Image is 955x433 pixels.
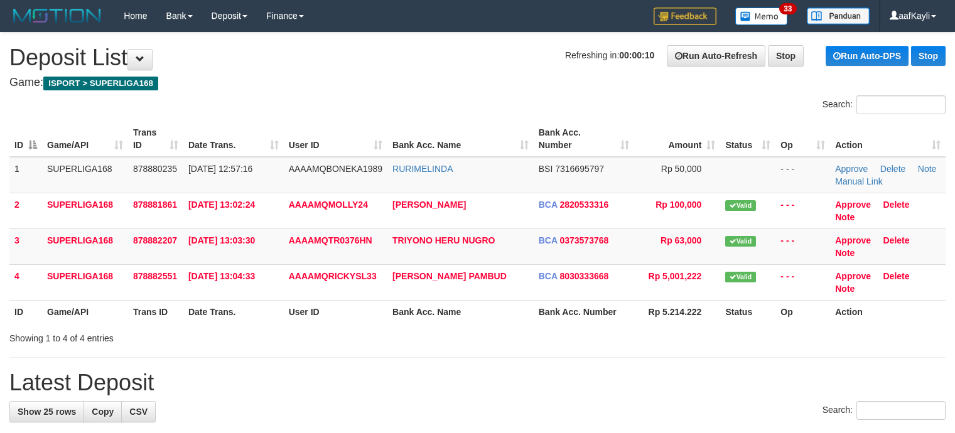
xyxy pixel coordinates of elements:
[775,264,830,300] td: - - -
[555,164,604,174] span: Copy 7316695797 to clipboard
[188,200,255,210] span: [DATE] 13:02:24
[835,212,855,222] a: Note
[42,228,128,264] td: SUPERLIGA168
[133,271,177,281] span: 878882551
[883,200,910,210] a: Delete
[656,200,701,210] span: Rp 100,000
[775,300,830,323] th: Op
[188,235,255,245] span: [DATE] 13:03:30
[183,300,284,323] th: Date Trans.
[619,50,654,60] strong: 00:00:10
[539,235,558,245] span: BCA
[654,8,716,25] img: Feedback.jpg
[735,8,788,25] img: Button%20Memo.svg
[9,121,42,157] th: ID: activate to sort column descending
[289,235,372,245] span: AAAAMQTR0376HN
[775,193,830,228] td: - - -
[539,164,553,174] span: BSI
[289,164,382,174] span: AAAAMQBONEKA1989
[133,164,177,174] span: 878880235
[661,235,701,245] span: Rp 63,000
[121,401,156,422] a: CSV
[775,121,830,157] th: Op: activate to sort column ascending
[42,157,128,193] td: SUPERLIGA168
[634,300,721,323] th: Rp 5.214.222
[42,121,128,157] th: Game/API: activate to sort column ascending
[183,121,284,157] th: Date Trans.: activate to sort column ascending
[883,271,910,281] a: Delete
[18,407,76,417] span: Show 25 rows
[9,300,42,323] th: ID
[768,45,804,67] a: Stop
[667,45,765,67] a: Run Auto-Refresh
[835,271,871,281] a: Approve
[883,235,910,245] a: Delete
[9,370,946,395] h1: Latest Deposit
[720,121,775,157] th: Status: activate to sort column ascending
[9,193,42,228] td: 2
[9,228,42,264] td: 3
[289,200,368,210] span: AAAAMQMOLLY24
[725,272,755,282] span: Valid transaction
[534,300,634,323] th: Bank Acc. Number
[392,200,466,210] a: [PERSON_NAME]
[42,300,128,323] th: Game/API
[775,228,830,264] td: - - -
[387,300,534,323] th: Bank Acc. Name
[835,200,871,210] a: Approve
[92,407,114,417] span: Copy
[856,95,946,114] input: Search:
[830,300,946,323] th: Action
[188,164,252,174] span: [DATE] 12:57:16
[284,300,387,323] th: User ID
[823,95,946,114] label: Search:
[42,193,128,228] td: SUPERLIGA168
[880,164,905,174] a: Delete
[649,271,702,281] span: Rp 5,001,222
[779,3,796,14] span: 33
[392,164,453,174] a: RURIMELINDA
[188,271,255,281] span: [DATE] 13:04:33
[133,235,177,245] span: 878882207
[830,121,946,157] th: Action: activate to sort column ascending
[725,236,755,247] span: Valid transaction
[284,121,387,157] th: User ID: activate to sort column ascending
[835,235,871,245] a: Approve
[661,164,702,174] span: Rp 50,000
[539,200,558,210] span: BCA
[9,327,389,345] div: Showing 1 to 4 of 4 entries
[128,121,183,157] th: Trans ID: activate to sort column ascending
[42,264,128,300] td: SUPERLIGA168
[43,77,158,90] span: ISPORT > SUPERLIGA168
[835,176,883,186] a: Manual Link
[565,50,654,60] span: Refreshing in:
[9,77,946,89] h4: Game:
[807,8,870,24] img: panduan.png
[9,401,84,422] a: Show 25 rows
[129,407,148,417] span: CSV
[9,6,105,25] img: MOTION_logo.png
[9,264,42,300] td: 4
[387,121,534,157] th: Bank Acc. Name: activate to sort column ascending
[9,157,42,193] td: 1
[128,300,183,323] th: Trans ID
[835,284,855,294] a: Note
[392,271,507,281] a: [PERSON_NAME] PAMBUD
[559,271,608,281] span: Copy 8030333668 to clipboard
[634,121,721,157] th: Amount: activate to sort column ascending
[835,248,855,258] a: Note
[775,157,830,193] td: - - -
[559,235,608,245] span: Copy 0373573768 to clipboard
[289,271,377,281] span: AAAAMQRICKYSL33
[835,164,868,174] a: Approve
[911,46,946,66] a: Stop
[9,45,946,70] h1: Deposit List
[918,164,937,174] a: Note
[392,235,495,245] a: TRIYONO HERU NUGRO
[84,401,122,422] a: Copy
[856,401,946,420] input: Search:
[823,401,946,420] label: Search:
[826,46,909,66] a: Run Auto-DPS
[720,300,775,323] th: Status
[534,121,634,157] th: Bank Acc. Number: activate to sort column ascending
